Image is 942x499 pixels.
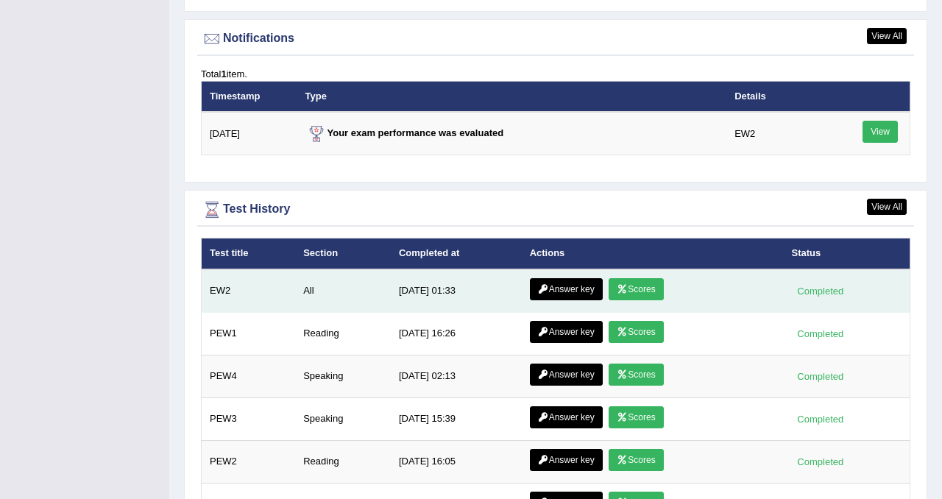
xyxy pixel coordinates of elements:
div: Completed [792,283,849,299]
td: EW2 [202,269,296,313]
div: Completed [792,326,849,341]
a: View All [867,199,907,215]
a: Answer key [530,406,603,428]
th: Type [297,81,727,112]
td: [DATE] 16:26 [391,312,522,355]
td: [DATE] [202,112,297,155]
a: Answer key [530,364,603,386]
th: Status [784,238,910,269]
a: Scores [609,278,663,300]
td: PEW1 [202,312,296,355]
td: Speaking [295,397,391,440]
a: Scores [609,364,663,386]
th: Section [295,238,391,269]
a: Scores [609,406,663,428]
strong: Your exam performance was evaluated [305,127,504,138]
td: Reading [295,440,391,483]
td: [DATE] 02:13 [391,355,522,397]
div: Notifications [201,28,910,50]
td: [DATE] 15:39 [391,397,522,440]
td: [DATE] 01:33 [391,269,522,313]
th: Actions [522,238,784,269]
div: Completed [792,411,849,427]
td: All [295,269,391,313]
a: Scores [609,321,663,343]
td: PEW2 [202,440,296,483]
th: Test title [202,238,296,269]
td: PEW4 [202,355,296,397]
td: [DATE] 16:05 [391,440,522,483]
td: PEW3 [202,397,296,440]
div: Completed [792,369,849,384]
th: Timestamp [202,81,297,112]
div: Total item. [201,67,910,81]
th: Details [726,81,821,112]
td: Speaking [295,355,391,397]
a: Answer key [530,321,603,343]
td: Reading [295,312,391,355]
a: View [863,121,898,143]
a: Scores [609,449,663,471]
th: Completed at [391,238,522,269]
a: View All [867,28,907,44]
div: Completed [792,454,849,470]
div: Test History [201,199,910,221]
a: Answer key [530,449,603,471]
a: Answer key [530,278,603,300]
td: EW2 [726,112,821,155]
b: 1 [221,68,226,79]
